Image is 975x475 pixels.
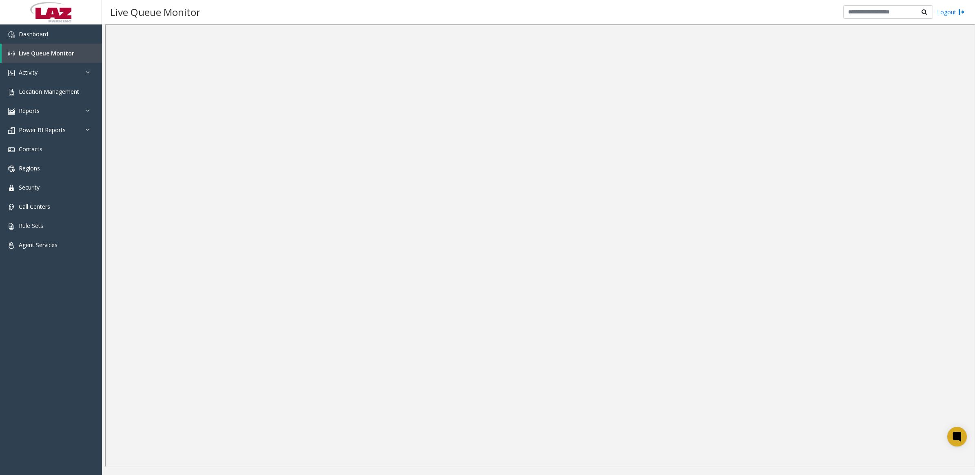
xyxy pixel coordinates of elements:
[8,51,15,57] img: 'icon'
[8,185,15,191] img: 'icon'
[19,30,48,38] span: Dashboard
[19,88,79,95] span: Location Management
[8,242,15,249] img: 'icon'
[8,127,15,134] img: 'icon'
[19,68,38,76] span: Activity
[958,8,965,16] img: logout
[8,89,15,95] img: 'icon'
[106,2,204,22] h3: Live Queue Monitor
[2,44,102,63] a: Live Queue Monitor
[8,108,15,115] img: 'icon'
[8,223,15,230] img: 'icon'
[8,146,15,153] img: 'icon'
[19,107,40,115] span: Reports
[937,8,965,16] a: Logout
[19,145,42,153] span: Contacts
[8,204,15,210] img: 'icon'
[19,126,66,134] span: Power BI Reports
[8,31,15,38] img: 'icon'
[19,183,40,191] span: Security
[19,241,58,249] span: Agent Services
[19,49,74,57] span: Live Queue Monitor
[19,203,50,210] span: Call Centers
[8,166,15,172] img: 'icon'
[8,70,15,76] img: 'icon'
[19,164,40,172] span: Regions
[19,222,43,230] span: Rule Sets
